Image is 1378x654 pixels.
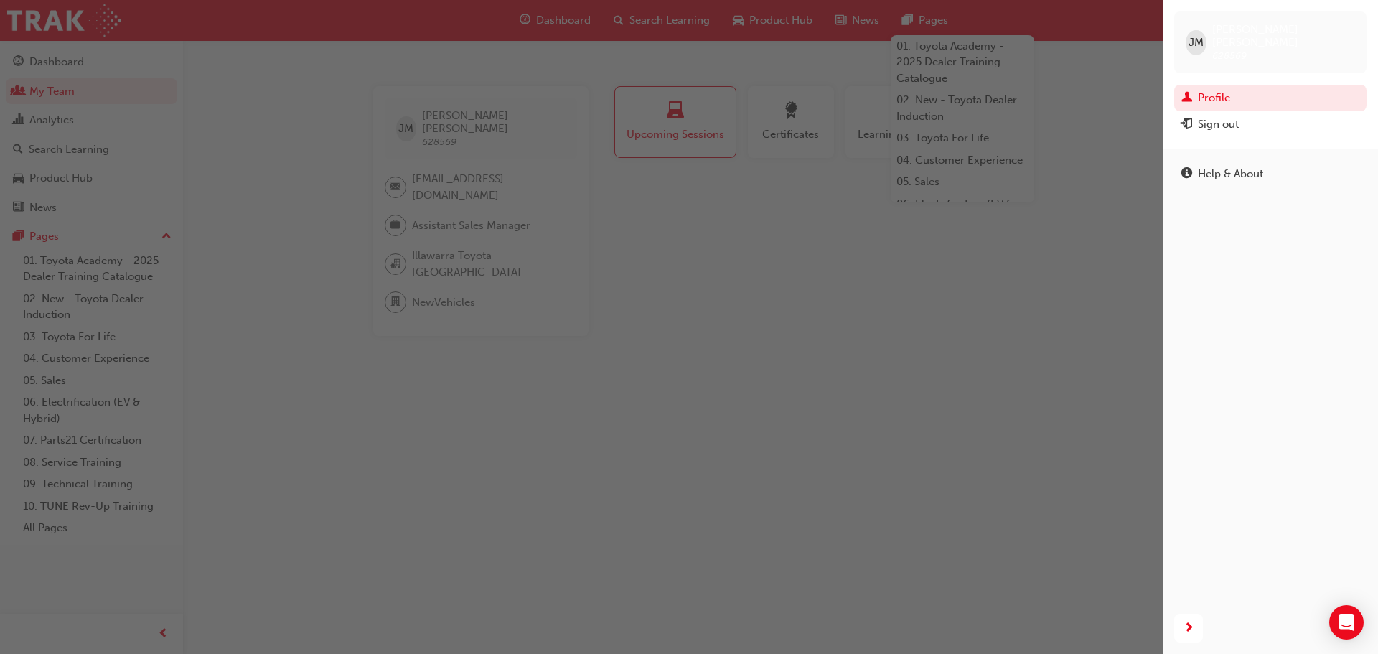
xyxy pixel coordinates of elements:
[1212,50,1247,62] span: 628569
[1174,111,1367,138] button: Sign out
[1198,116,1239,133] div: Sign out
[1189,34,1204,51] span: JM
[1329,605,1364,640] div: Open Intercom Messenger
[1184,620,1194,637] span: next-icon
[1212,23,1355,49] span: [PERSON_NAME] [PERSON_NAME]
[1181,92,1192,105] span: man-icon
[1174,161,1367,187] a: Help & About
[1174,85,1367,111] a: Profile
[1181,118,1192,131] span: exit-icon
[1198,166,1263,182] div: Help & About
[1181,168,1192,181] span: info-icon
